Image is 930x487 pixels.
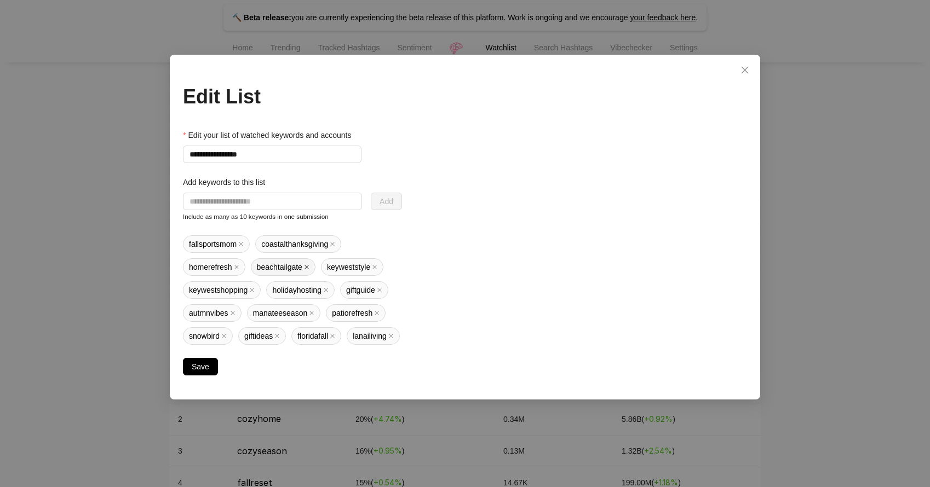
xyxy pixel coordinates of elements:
[183,176,273,188] label: Add keywords to this list
[255,235,341,253] span: coastalthanksgiving
[183,82,747,112] div: Edit List
[192,361,209,373] span: Save
[340,281,388,299] span: giftguide
[183,358,218,375] button: Save
[183,129,359,141] label: Edit your list of watched keywords and accounts
[309,310,314,316] span: close
[323,287,329,293] span: close
[388,333,394,339] span: close
[183,146,361,163] input: Edit your list of watched keywords and accounts
[266,281,335,299] span: holidayhosting
[321,258,383,276] span: keyweststyle
[238,241,244,247] span: close
[304,264,309,270] span: close
[234,264,239,270] span: close
[251,258,315,276] span: beachtailgate
[249,287,255,293] span: close
[238,327,286,345] span: giftideas
[183,327,233,345] span: snowbird
[221,333,227,339] span: close
[374,310,380,316] span: close
[183,258,245,276] span: homerefresh
[247,304,321,322] span: manateeseason
[740,66,749,74] span: close
[230,310,236,316] span: close
[371,193,402,210] button: Add
[330,333,335,339] span: close
[291,327,341,345] span: floridafall
[347,327,399,345] span: lanailiving
[183,281,261,299] span: keywestshopping
[326,304,386,322] span: patiorefresh
[183,235,250,253] span: fallsportsmom
[183,213,329,220] small: Include as many as 10 keywords in one submission
[736,61,754,79] button: Close
[183,304,242,322] span: autmnvibes
[330,241,335,247] span: close
[372,264,377,270] span: close
[377,287,382,293] span: close
[274,333,280,339] span: close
